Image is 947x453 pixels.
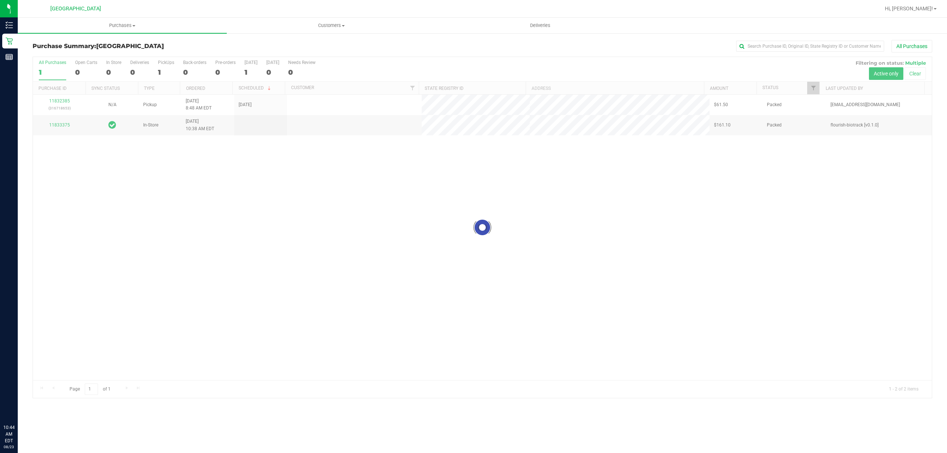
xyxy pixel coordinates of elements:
[520,22,560,29] span: Deliveries
[50,6,101,12] span: [GEOGRAPHIC_DATA]
[18,18,227,33] a: Purchases
[3,444,14,450] p: 08/23
[6,37,13,45] inline-svg: Retail
[3,424,14,444] p: 10:44 AM EDT
[436,18,645,33] a: Deliveries
[227,18,436,33] a: Customers
[7,394,30,416] iframe: Resource center
[885,6,933,11] span: Hi, [PERSON_NAME]!
[6,53,13,61] inline-svg: Reports
[6,21,13,29] inline-svg: Inventory
[96,43,164,50] span: [GEOGRAPHIC_DATA]
[18,22,227,29] span: Purchases
[227,22,435,29] span: Customers
[33,43,333,50] h3: Purchase Summary:
[22,393,31,402] iframe: Resource center unread badge
[736,41,884,52] input: Search Purchase ID, Original ID, State Registry ID or Customer Name...
[892,40,932,53] button: All Purchases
